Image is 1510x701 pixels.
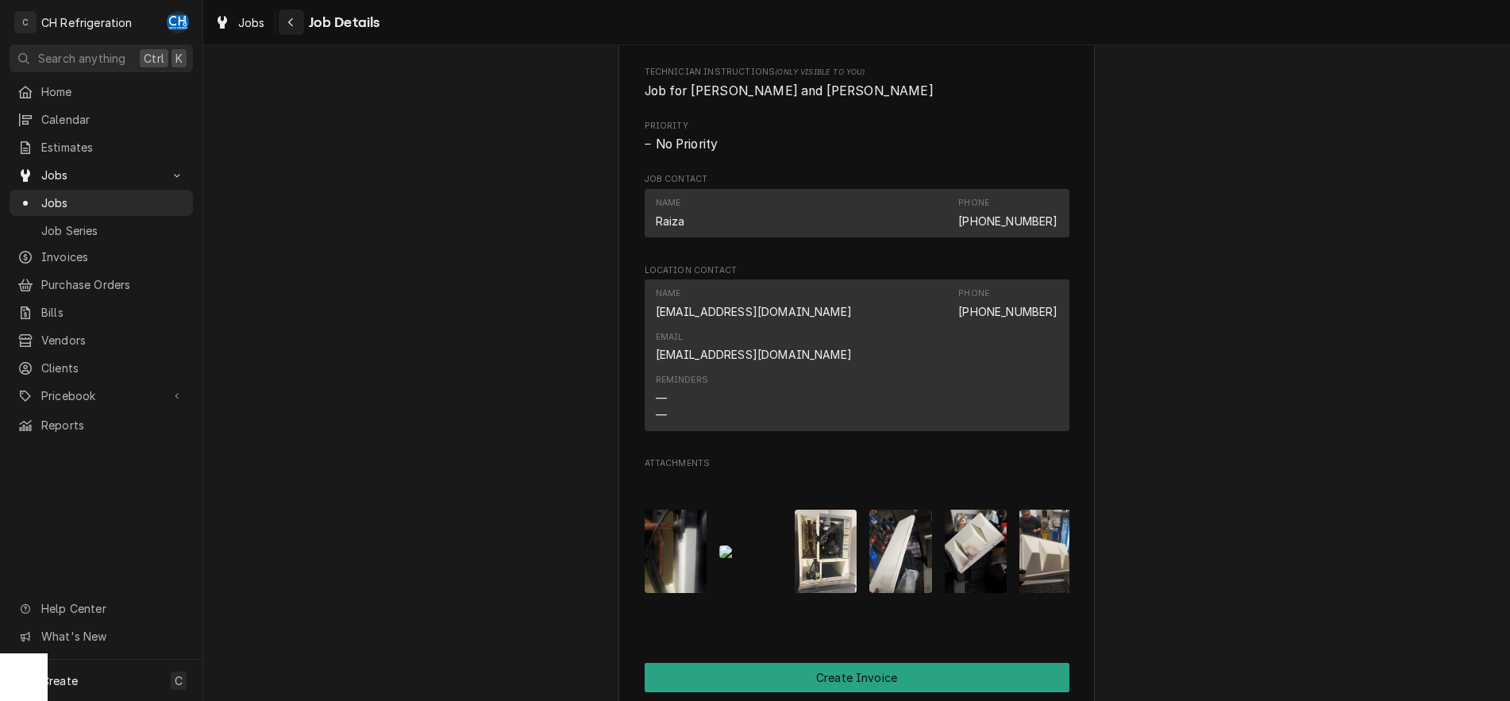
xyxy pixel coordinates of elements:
div: C [14,11,37,33]
div: Contact [645,279,1069,431]
div: — [656,390,667,406]
a: [PHONE_NUMBER] [958,214,1057,228]
a: Clients [10,355,193,381]
span: Create [41,674,78,688]
button: Search anythingCtrlK [10,44,193,72]
a: Calendar [10,106,193,133]
img: qfz1zLvXRwuNtNFoaQ89 [1019,510,1082,593]
span: K [175,50,183,67]
div: Phone [958,197,989,210]
img: 9oVvPgwfTji7nT8eKlLr [719,545,782,558]
div: Contact [645,189,1069,237]
span: Jobs [41,167,161,183]
div: Location Contact [645,264,1069,438]
a: Home [10,79,193,105]
div: No Priority [645,135,1069,154]
div: Button Group Row [645,663,1069,692]
div: Name [656,197,685,229]
span: Home [41,83,185,100]
span: Clients [41,360,185,376]
div: Raiza [656,213,685,229]
a: Go to Pricebook [10,383,193,409]
span: Pricebook [41,387,161,404]
a: Jobs [208,10,272,36]
span: Jobs [238,14,265,31]
span: Technician Instructions [645,66,1069,79]
div: Priority [645,120,1069,154]
div: Phone [958,287,989,300]
img: ZvrZdy9vT1uxti0eVwi3 [945,510,1007,593]
div: Chris Hiraga's Avatar [167,11,189,33]
span: Jobs [41,195,185,211]
a: Bills [10,299,193,325]
span: C [175,672,183,689]
span: Location Contact [645,264,1069,277]
span: Vendors [41,332,185,349]
button: Navigate back [279,10,304,35]
span: What's New [41,628,183,645]
span: Priority [645,120,1069,133]
a: Go to Jobs [10,162,193,188]
div: [object Object] [645,66,1069,100]
span: Ctrl [144,50,164,67]
span: Purchase Orders [41,276,185,293]
a: [PHONE_NUMBER] [958,305,1057,318]
img: AZGRDaT22lWDq28V4Jew [645,510,707,593]
a: [EMAIL_ADDRESS][DOMAIN_NAME] [656,348,852,361]
div: Reminders [656,374,708,387]
a: Invoices [10,244,193,270]
div: Name [656,287,681,300]
span: Job Series [41,222,185,239]
span: [object Object] [645,82,1069,101]
span: (Only Visible to You) [775,67,865,76]
a: Jobs [10,190,193,216]
span: Calendar [41,111,185,128]
a: Go to Help Center [10,595,193,622]
div: Job Contact List [645,189,1069,245]
div: Reminders [656,374,708,422]
div: Attachments [645,457,1069,630]
span: Reports [41,417,185,433]
a: Estimates [10,134,193,160]
div: CH [167,11,189,33]
span: Attachments [645,473,1069,630]
a: Vendors [10,327,193,353]
button: Create Invoice [645,663,1069,692]
div: CH Refrigeration [41,14,133,31]
div: Job Contact [645,173,1069,245]
div: Phone [958,197,1057,229]
div: Phone [958,287,1057,319]
span: Estimates [41,139,185,156]
span: Help Center [41,600,183,617]
div: [EMAIL_ADDRESS][DOMAIN_NAME] [656,303,852,320]
div: — [656,406,667,423]
a: Purchase Orders [10,272,193,298]
span: Bills [41,304,185,321]
a: Job Series [10,218,193,244]
span: Job Contact [645,173,1069,186]
div: Name [656,287,852,319]
div: Location Contact List [645,279,1069,438]
a: Go to What's New [10,623,193,649]
img: O9QkCJ0kQza7edwh9akw [795,510,857,593]
span: Invoices [41,248,185,265]
span: Job for [PERSON_NAME] and [PERSON_NAME] [645,83,934,98]
span: Search anything [38,50,125,67]
a: Reports [10,412,193,438]
img: a3lVyouTvGatj1duBQ3g [869,510,932,593]
div: Email [656,331,684,344]
div: Name [656,197,681,210]
span: Attachments [645,457,1069,470]
span: Job Details [304,12,380,33]
span: Priority [645,135,1069,154]
div: Email [656,331,852,363]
